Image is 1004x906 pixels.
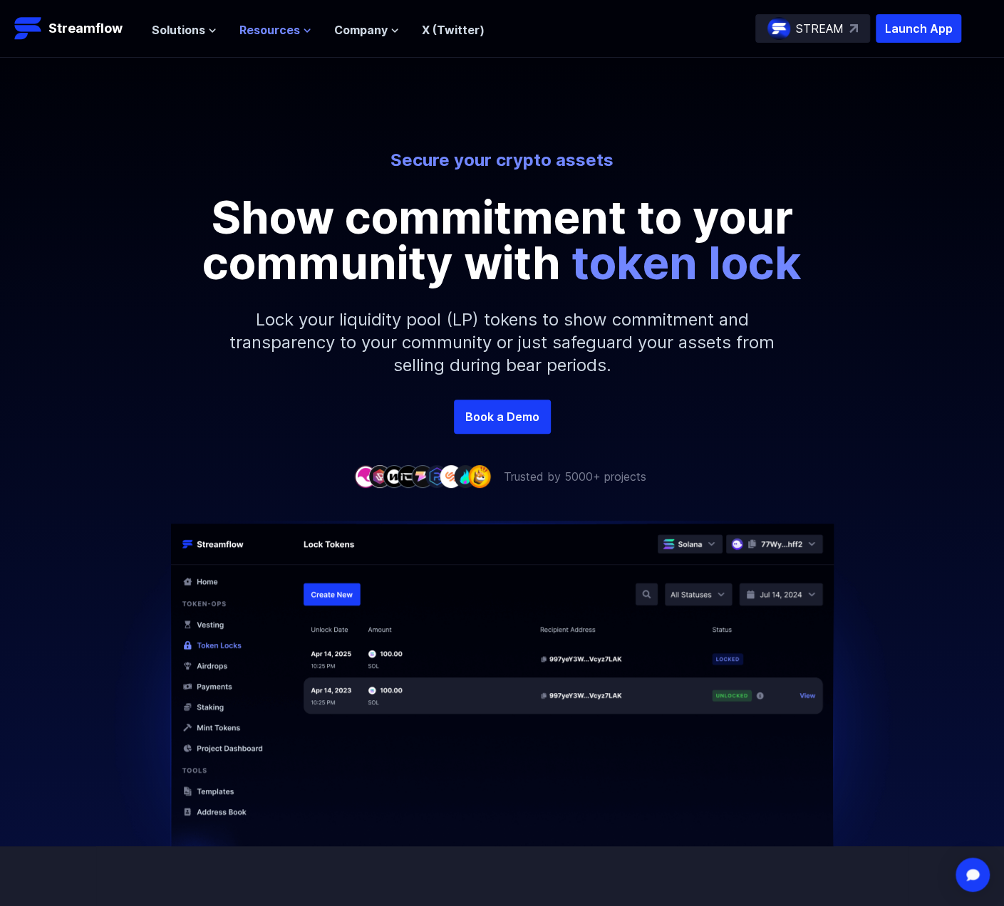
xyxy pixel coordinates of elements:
[796,20,844,37] p: STREAM
[755,14,870,43] a: STREAM
[454,400,551,434] a: Book a Demo
[239,21,311,38] button: Resources
[14,14,138,43] a: Streamflow
[196,286,809,400] p: Lock your liquidity pool (LP) tokens to show commitment and transparency to your community or jus...
[334,21,388,38] span: Company
[504,468,646,485] p: Trusted by 5000+ projects
[454,465,477,487] img: company-8
[48,19,123,38] p: Streamflow
[152,21,217,38] button: Solutions
[767,17,790,40] img: streamflow-logo-circle.png
[96,521,909,882] img: Hero Image
[440,465,462,487] img: company-7
[397,465,420,487] img: company-4
[334,21,399,38] button: Company
[368,465,391,487] img: company-2
[425,465,448,487] img: company-6
[108,149,897,172] p: Secure your crypto assets
[422,23,485,37] a: X (Twitter)
[468,465,491,487] img: company-9
[14,14,43,43] img: Streamflow Logo
[239,21,300,38] span: Resources
[182,194,823,286] p: Show commitment to your community with
[956,858,990,892] div: Open Intercom Messenger
[383,465,405,487] img: company-3
[571,235,802,290] span: token lock
[354,465,377,487] img: company-1
[876,14,961,43] button: Launch App
[152,21,205,38] span: Solutions
[411,465,434,487] img: company-5
[849,24,858,33] img: top-right-arrow.svg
